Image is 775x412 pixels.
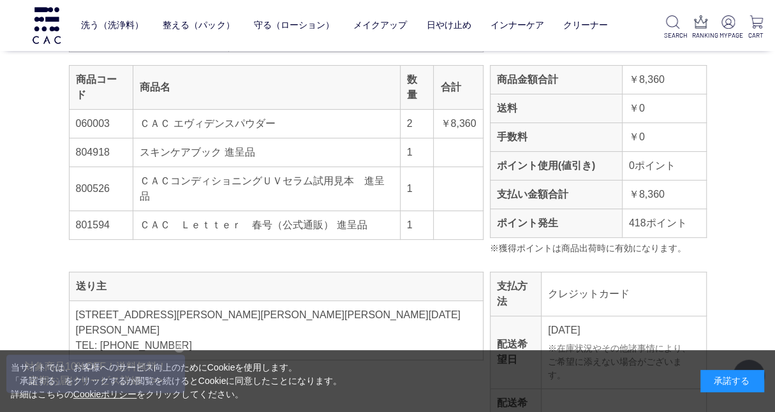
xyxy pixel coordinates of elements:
a: メイクアップ [353,10,407,41]
th: 商品金額合計 [490,65,622,94]
p: MYPAGE [720,31,737,40]
th: 送り主 [69,272,483,300]
div: 1 [407,145,427,160]
div: 2 [407,116,427,131]
th: 商品名 [133,65,400,109]
th: ポイント発生 [490,209,622,237]
th: ポイント使用(値引き) [490,151,622,180]
th: 配送希望日 [490,316,542,388]
th: 支払方法 [490,272,542,316]
div: 1 [407,181,427,196]
p: RANKING [691,31,709,40]
img: logo [31,7,63,43]
div: スキンケアブック 進呈品 [140,145,393,160]
a: MYPAGE [720,15,737,40]
th: 数量 [400,65,434,109]
td: ￥0 [622,122,706,151]
th: 合計 [434,65,483,109]
div: 1 [407,217,427,233]
p: CART [747,31,765,40]
a: RANKING [691,15,709,40]
td: ￥8,360 [622,65,706,94]
p: [DATE] [548,323,699,338]
div: ￥8,360 [440,116,476,131]
th: 商品コード [69,65,133,109]
a: CART [747,15,765,40]
td: ￥0 [622,94,706,122]
div: 801594 [76,217,127,233]
div: 承諾する [700,370,764,392]
div: ＣＡＣコンディショニングＵＶセラム試用見本 進呈品 [140,173,393,204]
a: クリーナー [563,10,608,41]
a: 洗う（洗浄料） [81,10,144,41]
th: 支払い金額合計 [490,180,622,209]
a: 整える（パック） [163,10,234,41]
div: ＣＡＣ エヴィデンスパウダー [140,116,393,131]
th: 手数料 [490,122,622,151]
span: 418ポイント [629,217,687,228]
td: 0ポイント [622,151,706,180]
td: クレジットカード [542,272,706,316]
a: 日やけ止め [427,10,471,41]
p: SEARCH [664,31,682,40]
div: 060003 [76,116,127,131]
div: 800526 [76,181,127,196]
div: ※獲得ポイントは商品出荷時に有効になります。 [490,242,707,255]
th: 送料 [490,94,622,122]
div: ＣＡＣ Ｌｅｔｔｅｒ 春号（公式通販） 進呈品 [140,217,393,233]
p: ※在庫状況やその他諸事情により、ご希望に添えない場合がございます。 [548,342,699,382]
div: 804918 [76,145,127,160]
td: ￥8,360 [622,180,706,209]
a: 守る（ローション） [254,10,334,41]
td: [STREET_ADDRESS][PERSON_NAME][PERSON_NAME][PERSON_NAME][DATE] [PERSON_NAME] TEL: [PHONE_NUMBER] [69,300,483,360]
a: インナーケア [491,10,544,41]
a: SEARCH [664,15,682,40]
